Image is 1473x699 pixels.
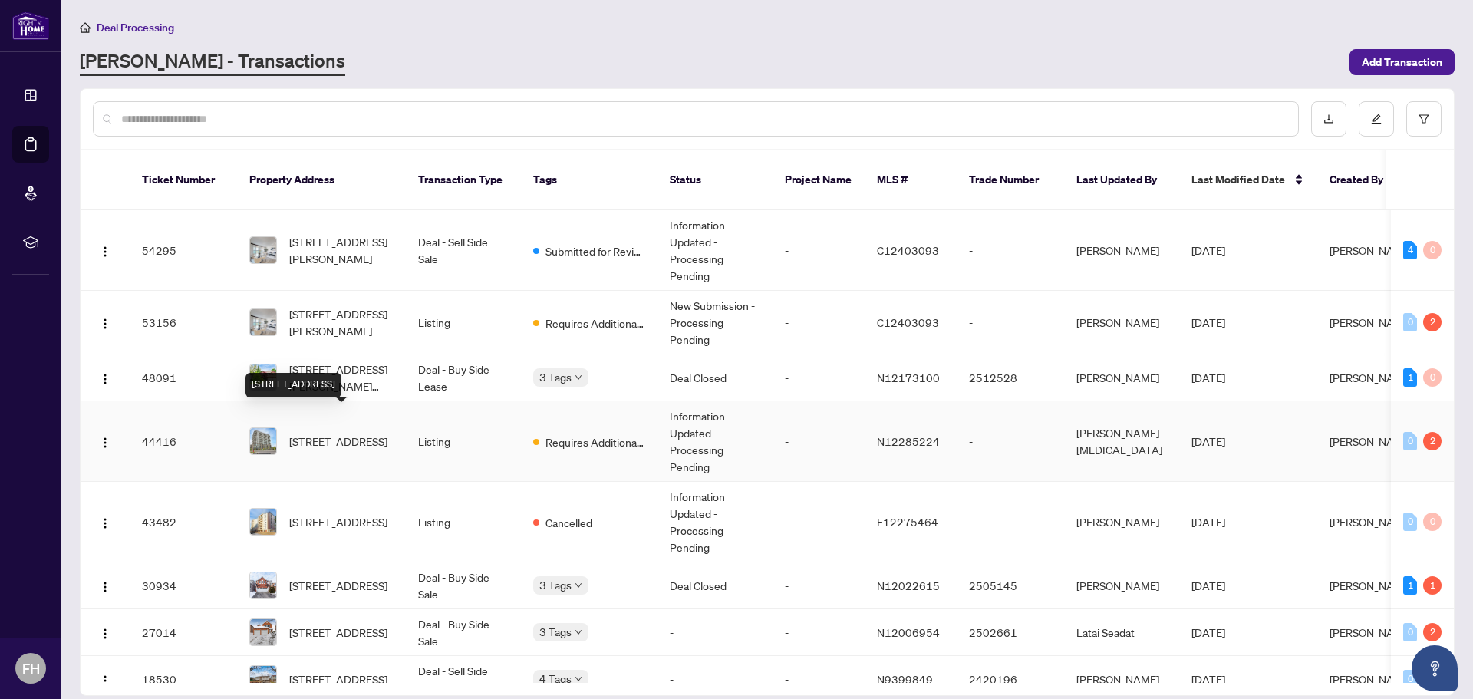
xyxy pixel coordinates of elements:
span: [DATE] [1191,579,1225,592]
td: 27014 [130,609,237,656]
div: 2 [1423,313,1442,331]
img: thumbnail-img [250,619,276,645]
span: [DATE] [1191,625,1225,639]
div: 0 [1403,670,1417,688]
img: Logo [99,318,111,330]
td: Deal Closed [657,562,773,609]
div: 0 [1423,368,1442,387]
th: Property Address [237,150,406,210]
img: Logo [99,517,111,529]
span: [STREET_ADDRESS] [289,577,387,594]
span: [PERSON_NAME] [1330,371,1412,384]
td: Deal Closed [657,354,773,401]
span: C12403093 [877,315,939,329]
span: Last Modified Date [1191,171,1285,188]
span: N12285224 [877,434,940,448]
span: 3 Tags [539,368,572,386]
button: Logo [93,310,117,335]
span: [PERSON_NAME] [1330,315,1412,329]
button: filter [1406,101,1442,137]
span: N12006954 [877,625,940,639]
td: 44416 [130,401,237,482]
div: 4 [1403,241,1417,259]
th: Transaction Type [406,150,521,210]
span: C12403093 [877,243,939,257]
span: [DATE] [1191,672,1225,686]
span: FH [22,658,40,679]
span: Requires Additional Docs [545,434,645,450]
td: 54295 [130,210,237,291]
span: down [575,374,582,381]
img: logo [12,12,49,40]
td: [PERSON_NAME][MEDICAL_DATA] [1064,401,1179,482]
button: Logo [93,667,117,691]
td: - [773,291,865,354]
span: Submitted for Review [545,242,645,259]
td: New Submission - Processing Pending [657,291,773,354]
button: Logo [93,620,117,645]
td: - [773,354,865,401]
span: [STREET_ADDRESS] [289,433,387,450]
span: download [1323,114,1334,124]
div: [STREET_ADDRESS] [245,373,341,397]
button: edit [1359,101,1394,137]
span: [PERSON_NAME] [1330,243,1412,257]
th: Last Updated By [1064,150,1179,210]
div: 0 [1403,513,1417,531]
td: [PERSON_NAME] [1064,291,1179,354]
span: 3 Tags [539,623,572,641]
td: 30934 [130,562,237,609]
td: - [957,210,1064,291]
button: Logo [93,238,117,262]
span: Requires Additional Docs [545,315,645,331]
span: 3 Tags [539,576,572,594]
span: Cancelled [545,514,592,531]
span: [STREET_ADDRESS] [289,671,387,687]
img: thumbnail-img [250,509,276,535]
td: Deal - Sell Side Sale [406,210,521,291]
td: 2505145 [957,562,1064,609]
td: 43482 [130,482,237,562]
span: [STREET_ADDRESS][PERSON_NAME] [289,305,394,339]
span: [STREET_ADDRESS][PERSON_NAME] [289,233,394,267]
span: down [575,582,582,589]
span: [PERSON_NAME] [1330,434,1412,448]
img: thumbnail-img [250,309,276,335]
th: Status [657,150,773,210]
div: 1 [1423,576,1442,595]
button: Add Transaction [1349,49,1455,75]
img: thumbnail-img [250,428,276,454]
span: [DATE] [1191,315,1225,329]
td: [PERSON_NAME] [1064,482,1179,562]
button: Logo [93,365,117,390]
th: Project Name [773,150,865,210]
td: [PERSON_NAME] [1064,562,1179,609]
td: 53156 [130,291,237,354]
button: Open asap [1412,645,1458,691]
td: Listing [406,291,521,354]
span: [DATE] [1191,371,1225,384]
div: 0 [1403,313,1417,331]
span: [DATE] [1191,515,1225,529]
td: Information Updated - Processing Pending [657,210,773,291]
td: 2502661 [957,609,1064,656]
td: - [657,609,773,656]
div: 0 [1403,623,1417,641]
span: down [575,675,582,683]
th: Last Modified Date [1179,150,1317,210]
td: Information Updated - Processing Pending [657,482,773,562]
td: - [773,210,865,291]
span: N9399849 [877,672,933,686]
td: Deal - Buy Side Lease [406,354,521,401]
img: Logo [99,246,111,258]
th: MLS # [865,150,957,210]
div: 2 [1423,432,1442,450]
td: Latai Seadat [1064,609,1179,656]
td: 2512528 [957,354,1064,401]
th: Trade Number [957,150,1064,210]
img: thumbnail-img [250,237,276,263]
button: download [1311,101,1346,137]
th: Tags [521,150,657,210]
td: - [773,482,865,562]
td: Listing [406,482,521,562]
